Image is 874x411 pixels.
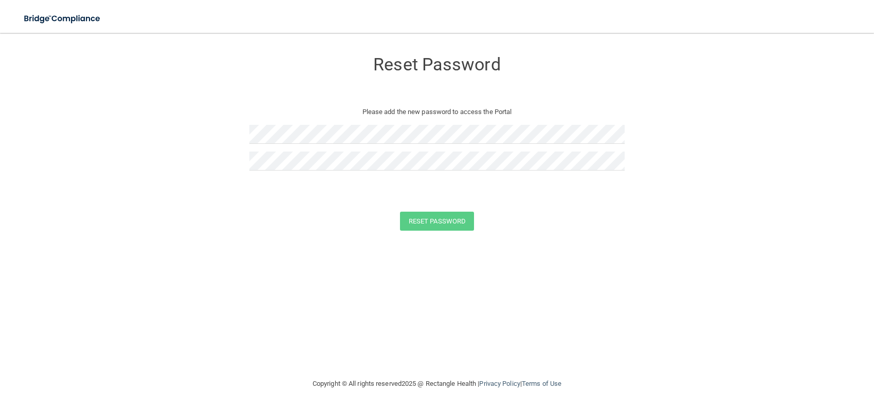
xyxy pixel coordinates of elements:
[257,106,617,118] p: Please add the new password to access the Portal
[479,380,520,387] a: Privacy Policy
[522,380,561,387] a: Terms of Use
[249,55,625,74] h3: Reset Password
[15,8,110,29] img: bridge_compliance_login_screen.278c3ca4.svg
[249,367,625,400] div: Copyright © All rights reserved 2025 @ Rectangle Health | |
[400,212,474,231] button: Reset Password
